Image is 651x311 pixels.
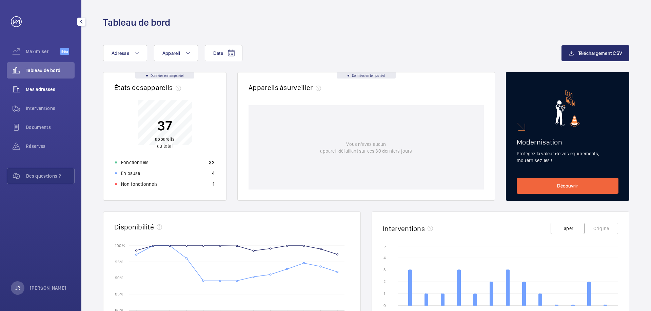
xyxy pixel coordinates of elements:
font: Documents [26,125,51,130]
font: Interventions [383,224,425,233]
font: Appareil [162,50,180,56]
font: Maximiser [26,49,48,54]
font: Téléchargement CSV [578,50,623,56]
font: au total [157,143,172,149]
font: Vous n'avez aucun [346,141,386,147]
button: Date [205,45,242,61]
font: Réserves [26,143,46,149]
font: Adresse [112,50,129,56]
font: appareil défaillant sur ces 30 derniers jours [320,148,412,154]
font: 37 [157,117,172,134]
font: Fonctionnels [121,160,149,165]
font: [PERSON_NAME] [30,285,66,291]
font: Tableau de bord [103,17,170,28]
text: 2 [383,279,386,284]
font: Tableau de bord [26,68,60,73]
font: JR [15,285,20,291]
font: Date [213,50,223,56]
font: 4 [212,171,215,176]
font: Disponibilité [114,223,154,231]
font: Données en temps réel [352,73,385,77]
text: 1 [383,291,385,296]
font: Protégez la valeur de vos équipements, modernisez-les ! [517,151,599,163]
text: 90 % [115,275,123,280]
font: Non fonctionnels [121,181,158,187]
text: 85 % [115,292,123,296]
font: appareils [155,136,175,142]
button: Adresse [103,45,147,61]
font: États des [114,83,143,92]
img: marketing-card.svg [555,90,580,127]
font: Interventions [26,106,56,111]
text: 0 [383,303,386,308]
font: appareils [143,83,173,92]
font: 32 [209,160,215,165]
font: Origine [593,226,609,231]
a: Découvrir [517,178,618,194]
font: Modernisation [517,138,562,146]
button: Taper [551,223,585,234]
font: Appareils à [249,83,283,92]
font: surveiller [283,83,313,92]
text: 3 [383,267,386,272]
button: Téléchargement CSV [561,45,630,61]
text: 4 [383,256,386,260]
font: En pause [121,171,140,176]
font: Bêta [61,49,68,53]
font: Des questions ? [26,173,61,179]
font: Mes adresses [26,87,55,92]
button: Origine [584,223,618,234]
text: 5 [383,244,386,248]
font: 1 [213,181,215,187]
font: Données en temps réel [151,73,183,77]
button: Appareil [154,45,198,61]
text: 95 % [115,259,123,264]
font: Découvrir [557,183,578,188]
text: 100 % [115,243,125,248]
